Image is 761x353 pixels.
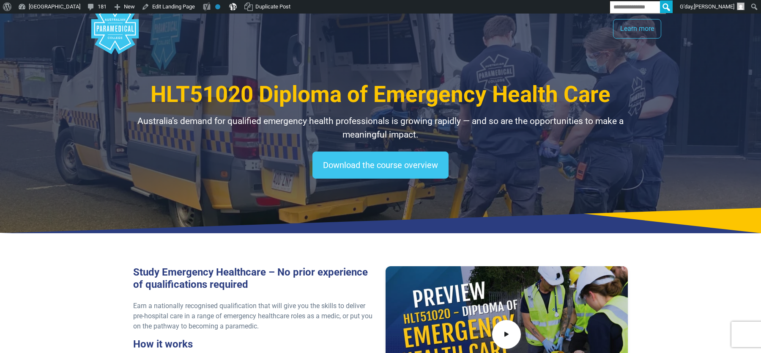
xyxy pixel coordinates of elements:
div: Australian Paramedical College [90,3,140,54]
h3: Study Emergency Healthcare – No prior experience of qualifications required [133,266,375,291]
span: HLT51020 Diploma of Emergency Health Care [151,81,610,108]
a: Download the course overview [312,152,449,179]
h3: How it works [133,338,375,350]
a: Learn more [613,19,661,39]
p: Australia’s demand for qualified emergency health professionals is growing rapidly — and so are t... [133,115,628,141]
p: Earn a nationally recognised qualification that will give you the skills to deliver pre-hospital ... [133,301,375,331]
